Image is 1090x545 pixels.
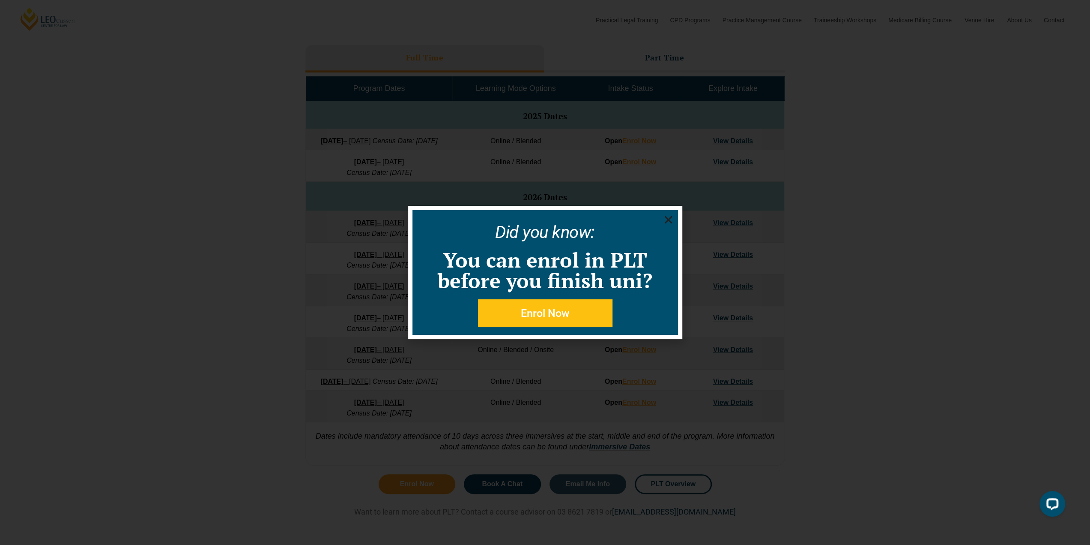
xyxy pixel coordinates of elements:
iframe: LiveChat chat widget [1033,488,1069,524]
a: Close [663,214,674,225]
a: Enrol Now [478,299,612,327]
span: Enrol Now [521,308,570,319]
a: Did you know: [495,222,595,242]
a: You can enrol in PLT before you finish uni? [438,246,652,294]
